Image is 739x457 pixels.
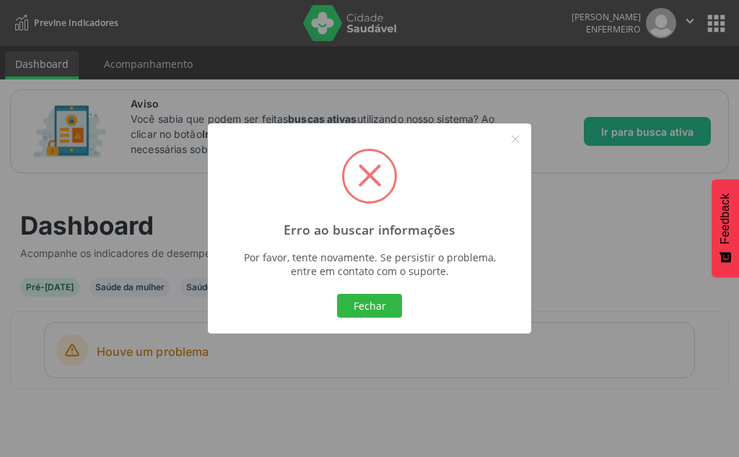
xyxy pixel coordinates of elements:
[712,179,739,277] button: Feedback - Mostrar pesquisa
[284,222,455,238] h2: Erro ao buscar informações
[503,127,528,152] button: Close this dialog
[719,193,732,244] span: Feedback
[237,251,502,278] div: Por favor, tente novamente. Se persistir o problema, entre em contato com o suporte.
[337,294,402,318] button: Fechar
